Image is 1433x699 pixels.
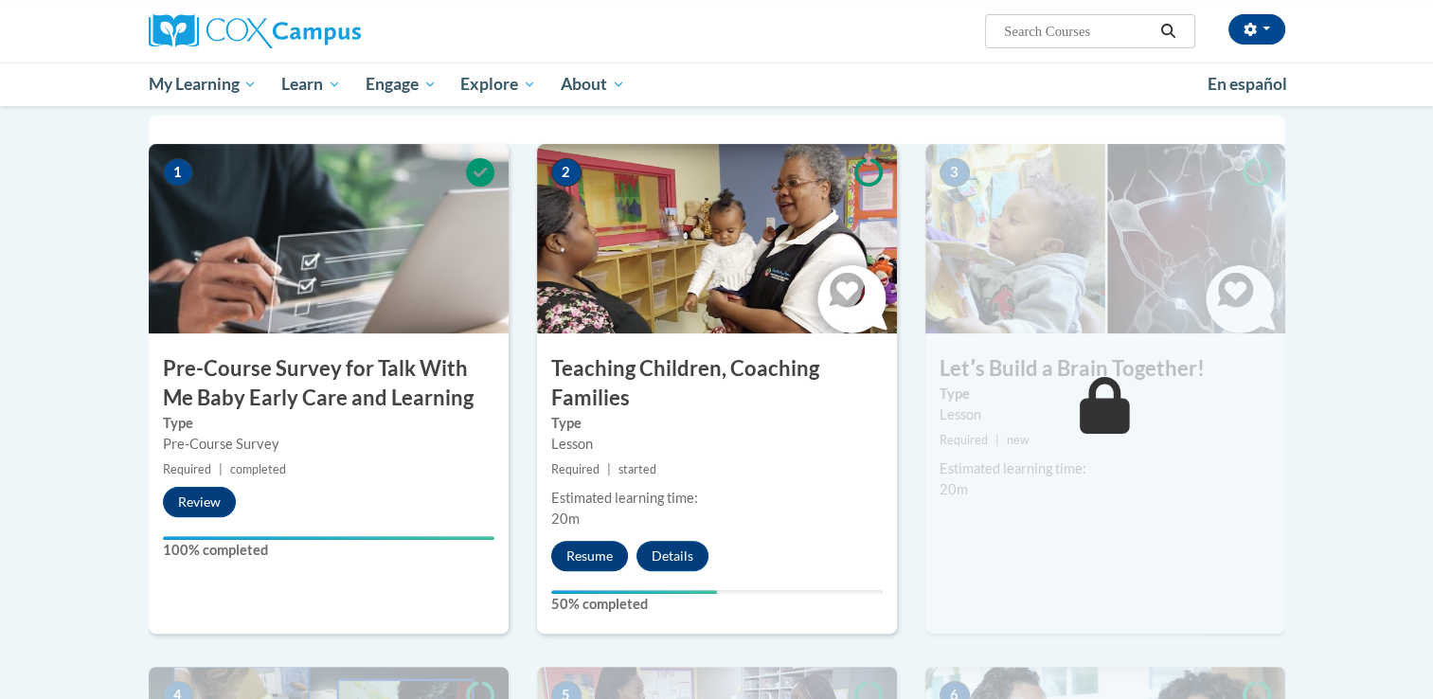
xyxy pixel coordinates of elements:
[925,144,1285,333] img: Course Image
[163,434,494,455] div: Pre-Course Survey
[148,73,257,96] span: My Learning
[1007,433,1030,447] span: new
[149,144,509,333] img: Course Image
[548,63,637,106] a: About
[551,511,580,527] span: 20m
[551,462,600,476] span: Required
[120,63,1314,106] div: Main menu
[940,458,1271,479] div: Estimated learning time:
[219,462,223,476] span: |
[551,434,883,455] div: Lesson
[551,488,883,509] div: Estimated learning time:
[163,462,211,476] span: Required
[1002,20,1154,43] input: Search Courses
[163,540,494,561] label: 100% completed
[940,404,1271,425] div: Lesson
[537,144,897,333] img: Course Image
[366,73,437,96] span: Engage
[925,354,1285,384] h3: Letʹs Build a Brain Together!
[551,158,582,187] span: 2
[636,541,708,571] button: Details
[995,433,999,447] span: |
[163,413,494,434] label: Type
[230,462,286,476] span: completed
[607,462,611,476] span: |
[551,594,883,615] label: 50% completed
[1195,64,1299,104] a: En español
[149,14,509,48] a: Cox Campus
[940,384,1271,404] label: Type
[940,481,968,497] span: 20m
[448,63,548,106] a: Explore
[551,413,883,434] label: Type
[281,73,341,96] span: Learn
[537,354,897,413] h3: Teaching Children, Coaching Families
[1154,20,1182,43] button: Search
[940,158,970,187] span: 3
[163,487,236,517] button: Review
[269,63,353,106] a: Learn
[149,354,509,413] h3: Pre-Course Survey for Talk With Me Baby Early Care and Learning
[561,73,625,96] span: About
[136,63,270,106] a: My Learning
[1208,74,1287,94] span: En español
[353,63,449,106] a: Engage
[163,536,494,540] div: Your progress
[1228,14,1285,45] button: Account Settings
[163,158,193,187] span: 1
[551,590,717,594] div: Your progress
[940,433,988,447] span: Required
[551,541,628,571] button: Resume
[618,462,656,476] span: started
[460,73,536,96] span: Explore
[149,14,361,48] img: Cox Campus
